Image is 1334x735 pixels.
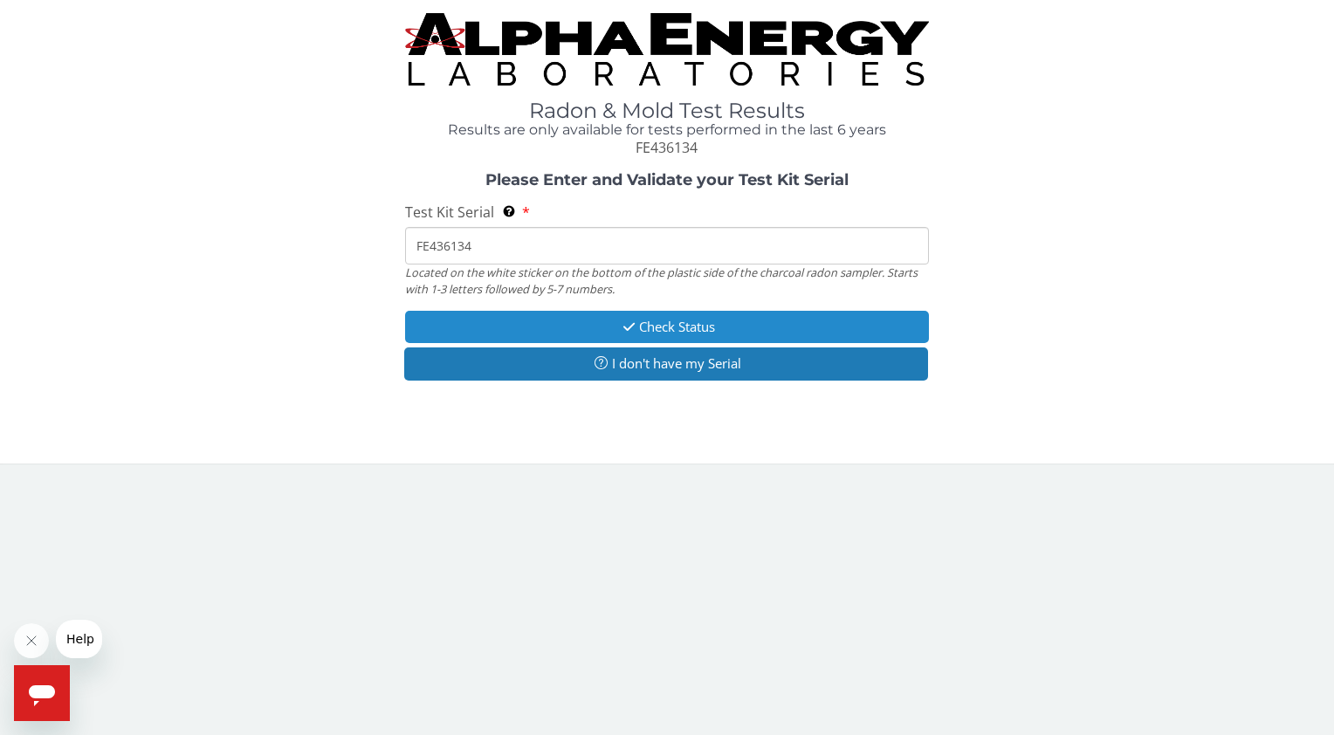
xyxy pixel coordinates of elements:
span: Test Kit Serial [405,203,494,222]
iframe: Message from company [56,620,102,658]
iframe: Button to launch messaging window [14,665,70,721]
span: FE436134 [636,138,698,157]
div: Located on the white sticker on the bottom of the plastic side of the charcoal radon sampler. Sta... [405,264,928,297]
img: TightCrop.jpg [405,13,928,86]
button: I don't have my Serial [404,347,927,380]
strong: Please Enter and Validate your Test Kit Serial [485,170,849,189]
button: Check Status [405,311,928,343]
h1: Radon & Mold Test Results [405,100,928,122]
h4: Results are only available for tests performed in the last 6 years [405,122,928,138]
iframe: Close message [14,623,49,658]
